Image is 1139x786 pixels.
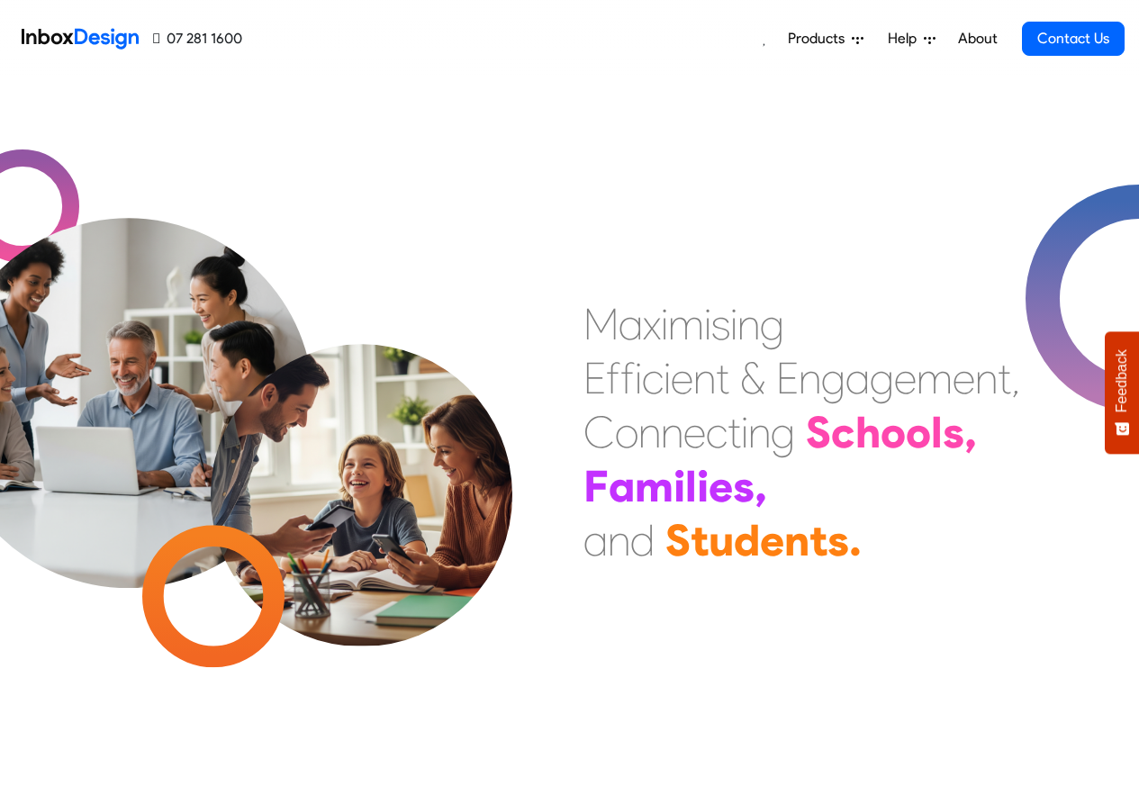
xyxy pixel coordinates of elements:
div: e [671,351,693,405]
div: i [704,297,711,351]
div: E [583,351,606,405]
div: t [728,405,741,459]
span: Help [888,28,924,50]
div: l [685,459,697,513]
div: g [760,297,784,351]
div: , [755,459,767,513]
div: i [635,351,642,405]
div: o [881,405,906,459]
div: n [608,513,630,567]
div: d [630,513,655,567]
div: t [998,351,1011,405]
div: i [730,297,737,351]
div: s [827,513,849,567]
div: x [643,297,661,351]
div: , [1011,351,1020,405]
a: Help [881,21,943,57]
div: c [642,351,664,405]
div: h [855,405,881,459]
div: i [664,351,671,405]
div: M [583,297,619,351]
span: Feedback [1114,349,1130,412]
div: a [583,513,608,567]
div: c [706,405,728,459]
div: m [917,351,953,405]
div: t [691,513,709,567]
div: i [673,459,685,513]
div: a [619,297,643,351]
div: n [975,351,998,405]
div: , [964,405,977,459]
div: C [583,405,615,459]
div: m [668,297,704,351]
div: t [809,513,827,567]
div: g [870,351,894,405]
div: Maximising Efficient & Engagement, Connecting Schools, Families, and Students. [583,297,1020,567]
div: n [748,405,771,459]
div: n [799,351,821,405]
a: 07 281 1600 [153,28,242,50]
div: & [740,351,765,405]
div: n [784,513,809,567]
span: Products [788,28,852,50]
div: n [661,405,683,459]
div: n [737,297,760,351]
div: c [831,405,855,459]
div: i [661,297,668,351]
div: i [697,459,709,513]
div: e [760,513,784,567]
div: F [583,459,609,513]
div: e [953,351,975,405]
button: Feedback - Show survey [1105,331,1139,454]
div: f [606,351,620,405]
div: e [894,351,917,405]
a: Products [781,21,871,57]
div: o [615,405,638,459]
div: e [709,459,733,513]
div: l [931,405,943,459]
div: g [821,351,845,405]
div: S [806,405,831,459]
div: t [716,351,729,405]
a: About [953,21,1002,57]
div: S [665,513,691,567]
div: e [683,405,706,459]
div: s [733,459,755,513]
div: s [711,297,730,351]
div: d [734,513,760,567]
div: n [693,351,716,405]
div: . [849,513,862,567]
div: i [741,405,748,459]
div: a [845,351,870,405]
img: parents_with_child.png [173,269,550,646]
div: u [709,513,734,567]
div: f [620,351,635,405]
div: n [638,405,661,459]
a: Contact Us [1022,22,1125,56]
div: g [771,405,795,459]
div: o [906,405,931,459]
div: m [635,459,673,513]
div: a [609,459,635,513]
div: s [943,405,964,459]
div: E [776,351,799,405]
